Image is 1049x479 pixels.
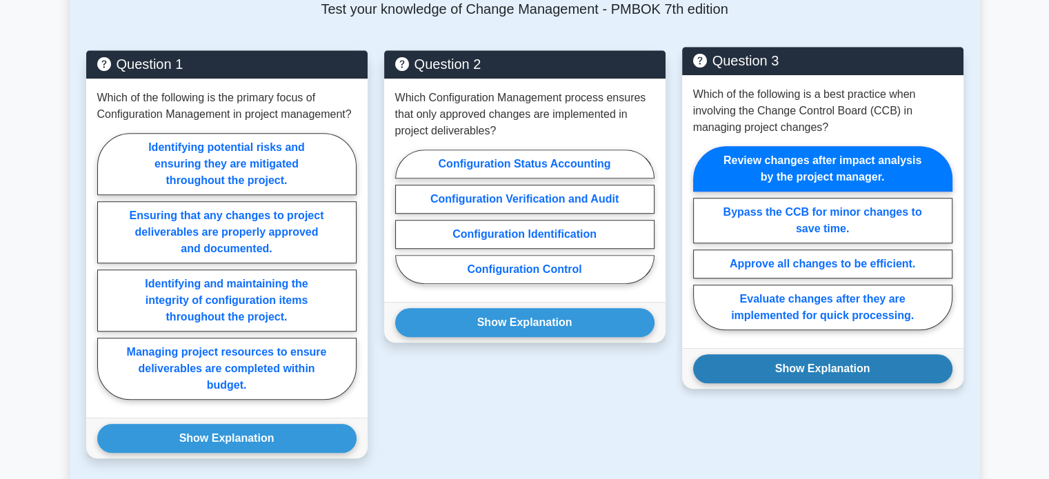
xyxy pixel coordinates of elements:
[395,220,655,249] label: Configuration Identification
[693,52,952,69] h5: Question 3
[97,269,357,332] label: Identifying and maintaining the integrity of configuration items throughout the project.
[395,150,655,179] label: Configuration Status Accounting
[395,90,655,139] p: Which Configuration Management process ensures that only approved changes are implemented in proj...
[693,354,952,383] button: Show Explanation
[693,249,952,278] label: Approve all changes to be efficient.
[97,90,357,123] p: Which of the following is the primary focus of Configuration Management in project management?
[97,56,357,72] h5: Question 1
[86,1,963,17] p: Test your knowledge of Change Management - PMBOK 7th edition
[693,285,952,330] label: Evaluate changes after they are implemented for quick processing.
[97,201,357,263] label: Ensuring that any changes to project deliverables are properly approved and documented.
[693,146,952,192] label: Review changes after impact analysis by the project manager.
[395,185,655,214] label: Configuration Verification and Audit
[693,86,952,136] p: Which of the following is a best practice when involving the Change Control Board (CCB) in managi...
[97,424,357,453] button: Show Explanation
[97,338,357,400] label: Managing project resources to ensure deliverables are completed within budget.
[395,308,655,337] button: Show Explanation
[395,56,655,72] h5: Question 2
[693,198,952,243] label: Bypass the CCB for minor changes to save time.
[395,255,655,284] label: Configuration Control
[97,133,357,195] label: Identifying potential risks and ensuring they are mitigated throughout the project.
